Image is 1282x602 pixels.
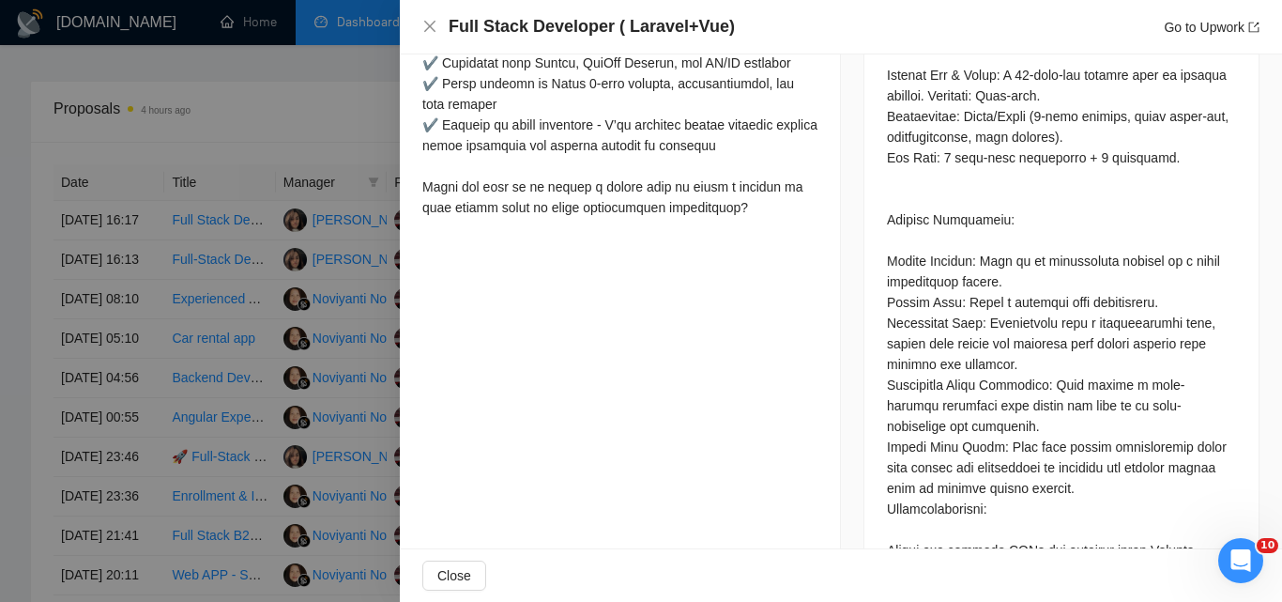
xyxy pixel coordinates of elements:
[1218,538,1263,583] iframe: Intercom live chat
[422,561,486,591] button: Close
[1257,538,1278,553] span: 10
[437,565,471,586] span: Close
[449,15,735,39] h4: Full Stack Developer ( Laravel+Vue)
[422,19,437,35] button: Close
[1248,22,1259,33] span: export
[422,19,437,34] span: close
[1164,20,1259,35] a: Go to Upworkexport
